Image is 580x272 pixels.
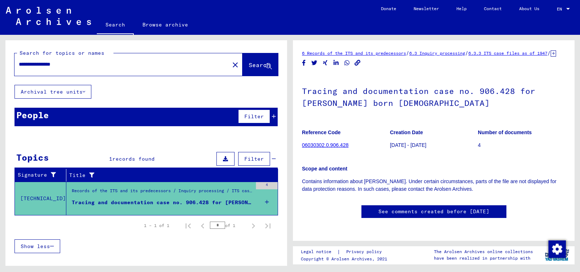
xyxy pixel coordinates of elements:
[69,169,271,181] div: Title
[69,172,264,179] div: Title
[261,218,275,233] button: Last page
[238,110,270,123] button: Filter
[311,58,318,67] button: Share on Twitter
[478,129,532,135] b: Number of documents
[332,58,340,67] button: Share on LinkedIn
[249,61,270,69] span: Search
[390,129,423,135] b: Creation Date
[406,50,409,56] span: /
[18,169,68,181] div: Signature
[72,199,252,206] div: Tracing and documentation case no. 906.428 for [PERSON_NAME] born [DEMOGRAPHIC_DATA]
[343,58,351,67] button: Share on WhatsApp
[15,182,66,215] td: [TECHNICAL_ID]
[468,50,547,56] a: 6.3.3 ITS case files as of 1947
[256,182,278,189] div: 4
[6,7,91,25] img: Arolsen_neg.svg
[434,248,533,255] p: The Arolsen Archives online collections
[378,208,489,215] a: See comments created before [DATE]
[195,218,210,233] button: Previous page
[244,113,264,120] span: Filter
[409,50,465,56] a: 6.3 Inquiry processing
[210,222,246,229] div: of 1
[72,187,252,198] div: Records of the ITS and its predecessors / Inquiry processing / ITS case files as of 1947 / Reposi...
[243,53,278,76] button: Search
[340,248,390,256] a: Privacy policy
[20,50,104,56] mat-label: Search for topics or names
[322,58,329,67] button: Share on Xing
[134,16,197,33] a: Browse archive
[231,61,240,69] mat-icon: close
[14,239,60,253] button: Show less
[109,156,112,162] span: 1
[302,178,565,193] p: Contains information about [PERSON_NAME]. Under certain circumstances, parts of the file are not ...
[302,74,565,118] h1: Tracing and documentation case no. 906.428 for [PERSON_NAME] born [DEMOGRAPHIC_DATA]
[557,7,565,12] span: EN
[301,256,390,262] p: Copyright © Arolsen Archives, 2021
[434,255,533,261] p: have been realized in partnership with
[228,57,243,72] button: Clear
[16,108,49,121] div: People
[144,222,169,229] div: 1 – 1 of 1
[547,50,551,56] span: /
[18,171,61,179] div: Signature
[548,240,566,258] img: Change consent
[390,141,478,149] p: [DATE] - [DATE]
[302,129,341,135] b: Reference Code
[301,248,337,256] a: Legal notice
[112,156,155,162] span: records found
[244,156,264,162] span: Filter
[16,151,49,164] div: Topics
[97,16,134,35] a: Search
[246,218,261,233] button: Next page
[300,58,308,67] button: Share on Facebook
[302,166,347,172] b: Scope and content
[301,248,390,256] div: |
[354,58,361,67] button: Copy link
[465,50,468,56] span: /
[14,85,91,99] button: Archival tree units
[302,50,406,56] a: 6 Records of the ITS and its predecessors
[543,246,571,264] img: yv_logo.png
[238,152,270,166] button: Filter
[302,142,348,148] a: 06030302.0.906.428
[478,141,565,149] p: 4
[181,218,195,233] button: First page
